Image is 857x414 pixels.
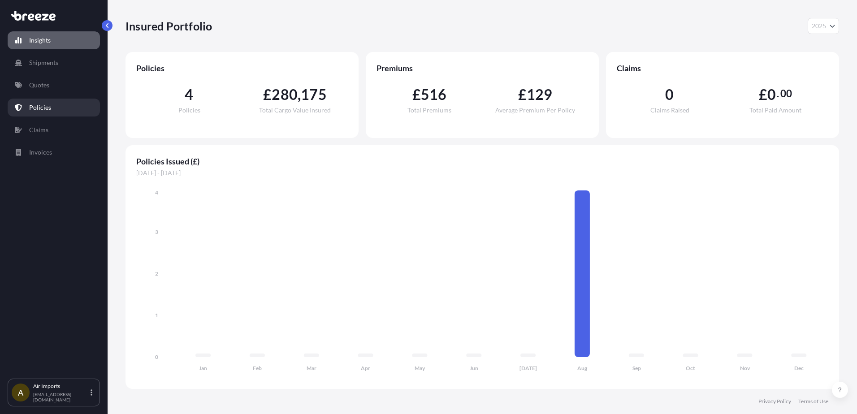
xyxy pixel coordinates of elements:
[29,36,51,45] p: Insights
[415,365,425,371] tspan: May
[650,107,689,113] span: Claims Raised
[185,87,193,102] span: 4
[259,107,331,113] span: Total Cargo Value Insured
[253,365,262,371] tspan: Feb
[155,189,158,196] tspan: 4
[136,156,828,167] span: Policies Issued (£)
[307,365,316,371] tspan: Mar
[740,365,750,371] tspan: Nov
[780,90,792,97] span: 00
[29,81,49,90] p: Quotes
[812,22,826,30] span: 2025
[577,365,588,371] tspan: Aug
[8,99,100,116] a: Policies
[272,87,298,102] span: 280
[29,103,51,112] p: Policies
[33,383,89,390] p: Air Imports
[361,365,370,371] tspan: Apr
[199,365,207,371] tspan: Jan
[155,354,158,360] tspan: 0
[495,107,575,113] span: Average Premium Per Policy
[632,365,641,371] tspan: Sep
[155,312,158,319] tspan: 1
[808,18,839,34] button: Year Selector
[749,107,801,113] span: Total Paid Amount
[8,76,100,94] a: Quotes
[377,63,588,73] span: Premiums
[178,107,200,113] span: Policies
[407,107,451,113] span: Total Premiums
[126,19,212,33] p: Insured Portfolio
[617,63,828,73] span: Claims
[686,365,695,371] tspan: Oct
[519,365,537,371] tspan: [DATE]
[29,125,48,134] p: Claims
[301,87,327,102] span: 175
[18,388,23,397] span: A
[518,87,527,102] span: £
[794,365,804,371] tspan: Dec
[298,87,301,102] span: ,
[8,143,100,161] a: Invoices
[8,121,100,139] a: Claims
[759,87,767,102] span: £
[29,58,58,67] p: Shipments
[263,87,272,102] span: £
[29,148,52,157] p: Invoices
[798,398,828,405] a: Terms of Use
[527,87,553,102] span: 129
[470,365,478,371] tspan: Jun
[421,87,447,102] span: 516
[412,87,421,102] span: £
[8,31,100,49] a: Insights
[777,90,779,97] span: .
[767,87,776,102] span: 0
[8,54,100,72] a: Shipments
[136,168,828,177] span: [DATE] - [DATE]
[758,398,791,405] a: Privacy Policy
[665,87,674,102] span: 0
[155,270,158,277] tspan: 2
[33,392,89,402] p: [EMAIL_ADDRESS][DOMAIN_NAME]
[136,63,348,73] span: Policies
[155,229,158,235] tspan: 3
